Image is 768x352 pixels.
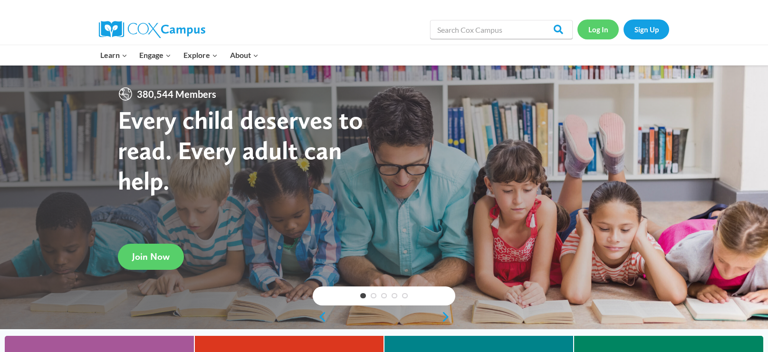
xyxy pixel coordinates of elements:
[430,20,573,39] input: Search Cox Campus
[94,45,264,65] nav: Primary Navigation
[94,45,134,65] button: Child menu of Learn
[177,45,224,65] button: Child menu of Explore
[313,311,327,323] a: previous
[360,293,366,299] a: 1
[313,307,455,326] div: content slider buttons
[392,293,397,299] a: 4
[381,293,387,299] a: 3
[624,19,669,39] a: Sign Up
[402,293,408,299] a: 5
[577,19,669,39] nav: Secondary Navigation
[134,45,178,65] button: Child menu of Engage
[118,244,184,270] a: Join Now
[577,19,619,39] a: Log In
[118,105,363,195] strong: Every child deserves to read. Every adult can help.
[371,293,376,299] a: 2
[99,21,205,38] img: Cox Campus
[132,251,170,262] span: Join Now
[224,45,265,65] button: Child menu of About
[133,86,220,102] span: 380,544 Members
[441,311,455,323] a: next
